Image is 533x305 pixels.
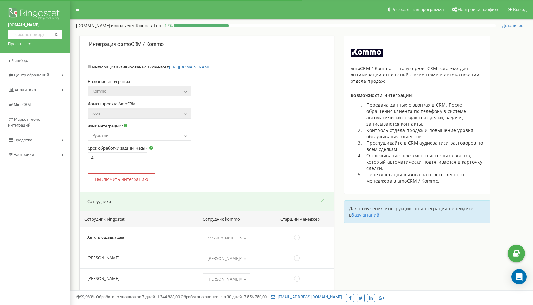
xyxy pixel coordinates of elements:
[14,73,49,77] span: Центр обращений
[391,7,444,12] span: Реферальная программа
[363,127,484,140] li: Контроль отдела продаж и повышение уровня обслуживания клиентов.
[111,23,161,28] span: использует Ringostat на
[169,64,211,70] a: [URL][DOMAIN_NAME]
[240,233,242,242] span: ×
[90,131,189,140] span: Русский
[8,6,62,22] img: Ringostat logo
[244,295,267,299] u: 7 556 750,00
[80,248,197,268] td: [PERSON_NAME]
[14,138,32,142] span: Средства
[11,58,30,63] span: Дашборд
[13,152,34,157] span: Настройки
[363,140,484,152] li: Прослушивайте в CRM аудиозаписи разговоров по всем сделкам.
[161,23,174,29] p: 17 %
[511,269,527,284] div: Open Intercom Messenger
[8,117,40,128] span: Маркетплейс интеграций
[80,192,334,211] button: Сотрудники
[88,146,153,151] label: Срок обработки задачи (часы) :
[89,41,325,48] p: Интеграция с amoCRM / Kommo
[351,49,383,57] img: image
[8,41,24,47] div: Проекты
[88,130,191,141] span: Русский
[80,268,197,289] td: [PERSON_NAME]
[363,102,484,127] li: Передача данных о звонках в CRM. После обращения клиента по телефону в системе автоматически созд...
[88,108,191,119] span: .com
[351,65,484,84] div: amoCRM / Kommo — популярная CRM- система для оптимизации отношений с клиентами и автоматизации от...
[197,211,276,227] th: Сотрудник kommo
[513,7,527,12] span: Выход
[363,152,484,172] li: Отслеживание рекламного источника звонка, который автоматически подтягивается в карточку сделки.
[80,211,197,227] th: Сотрудник Ringostat
[14,102,31,107] span: Mini CRM
[203,273,250,284] span: Олег-Вектор
[76,23,161,29] p: [DOMAIN_NAME]
[458,7,500,12] span: Настройки профиля
[351,92,484,99] p: Возможности интеграции:
[8,30,62,39] input: Поиск по номеру
[205,254,248,263] span: Богдан Бабай
[88,173,155,185] button: Выключить интеграцию
[240,254,242,263] span: ×
[8,22,62,28] a: [DOMAIN_NAME]
[271,295,342,299] a: [EMAIL_ADDRESS][DOMAIN_NAME]
[88,79,130,84] label: Название интеграции
[240,275,242,283] span: ×
[205,275,248,283] span: Олег-Вектор
[352,212,379,218] a: базу знаний
[88,123,127,128] label: Язык интеграции :
[88,101,136,106] label: Домен проекта AmoCRM
[76,295,95,299] span: 99,989%
[96,295,180,299] span: Обработано звонков за 7 дней :
[157,295,180,299] u: 1 744 838,00
[363,172,484,184] li: Переадресация вызова на ответственного менеджера в amoCRM / Kommo.
[349,205,485,218] p: Для получения инструкции по интеграции перейдите в
[90,87,189,96] span: Kommo
[15,88,36,92] span: Аналитика
[88,86,191,96] span: Kommo
[90,109,189,118] span: .com
[502,23,523,28] span: Детальнее
[181,295,267,299] span: Обработано звонков за 30 дней :
[92,64,211,70] span: Интеграция активирована с аккаунтом:
[205,233,248,242] span: ??? Автоплощадка два
[280,216,320,222] span: Старший менеджер
[203,253,250,263] span: Богдан Бабай
[80,227,197,248] td: Автоплощадка два
[203,232,250,243] span: ??? Автоплощадка два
